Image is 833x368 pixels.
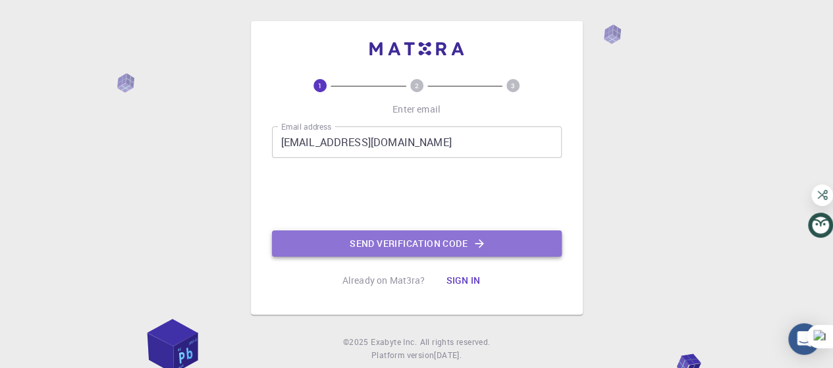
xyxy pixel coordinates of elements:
[281,121,331,132] label: Email address
[435,267,491,294] button: Sign in
[371,349,434,362] span: Platform version
[317,169,517,220] iframe: To enrich screen reader interactions, please activate Accessibility in Grammarly extension settings
[318,81,322,90] text: 1
[343,336,371,349] span: © 2025
[434,350,462,360] span: [DATE] .
[342,274,425,287] p: Already on Mat3ra?
[434,349,462,362] a: [DATE].
[272,230,562,257] button: Send verification code
[392,103,441,116] p: Enter email
[511,81,515,90] text: 3
[415,81,419,90] text: 2
[788,323,820,355] div: Open Intercom Messenger
[419,336,490,349] span: All rights reserved.
[371,336,417,349] a: Exabyte Inc.
[371,336,417,347] span: Exabyte Inc.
